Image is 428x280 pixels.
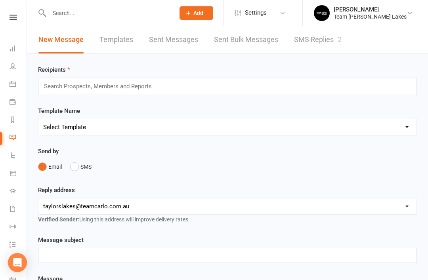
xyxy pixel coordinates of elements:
a: Payments [10,94,27,112]
input: Search... [47,8,169,19]
a: New Message [38,26,84,53]
div: Open Intercom Messenger [8,253,27,272]
span: Settings [245,4,267,22]
label: Template Name [38,106,80,116]
span: Add [193,10,203,16]
a: Reports [10,112,27,130]
img: thumb_image1603260965.png [314,5,330,21]
div: Team [PERSON_NAME] Lakes [334,13,407,20]
a: Product Sales [10,165,27,183]
button: SMS [70,159,92,174]
label: Send by [38,147,59,156]
a: Sent Messages [149,26,198,53]
a: Dashboard [10,40,27,58]
a: Sent Bulk Messages [214,26,278,53]
label: Reply address [38,185,75,195]
input: Search Prospects, Members and Reports [43,81,160,91]
button: Email [38,159,62,174]
div: 2 [338,35,342,44]
label: Recipients [38,65,70,74]
label: Message subject [38,235,84,245]
a: SMS Replies2 [294,26,342,53]
a: People [10,58,27,76]
a: Calendar [10,76,27,94]
button: Add [180,6,213,20]
div: [PERSON_NAME] [334,6,407,13]
span: Using this address will improve delivery rates. [38,216,190,223]
a: Templates [99,26,133,53]
strong: Verified Sender: [38,216,79,223]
